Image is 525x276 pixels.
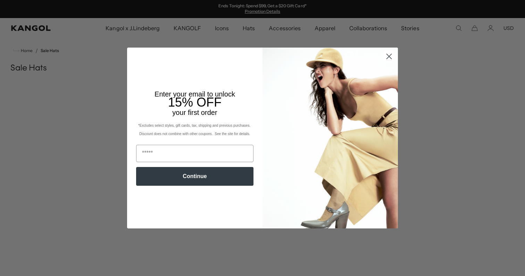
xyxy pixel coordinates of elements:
[383,50,395,62] button: Close dialog
[172,109,217,116] span: your first order
[168,95,222,109] span: 15% OFF
[262,48,398,228] img: 93be19ad-e773-4382-80b9-c9d740c9197f.jpeg
[155,90,235,98] span: Enter your email to unlock
[138,124,251,136] span: *Excludes select styles, gift cards, tax, shipping and previous purchases. Discount does not comb...
[136,145,253,162] input: Email
[136,167,253,186] button: Continue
